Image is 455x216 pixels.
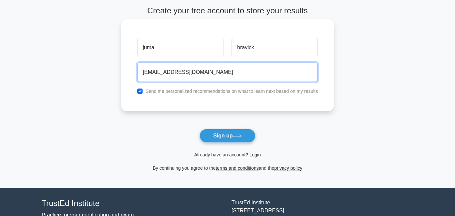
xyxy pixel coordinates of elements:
h4: Create your free account to store your results [121,6,334,16]
input: Email [137,63,318,82]
div: By continuing you agree to the and the [117,164,338,172]
button: Sign up [200,129,255,143]
a: privacy policy [274,165,302,171]
input: Last name [231,38,318,57]
a: terms and conditions [216,165,259,171]
h4: TrustEd Institute [42,199,224,208]
a: Already have an account? Login [194,152,261,157]
input: First name [137,38,224,57]
label: Send me personalized recommendations on what to learn next based on my results [146,89,318,94]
